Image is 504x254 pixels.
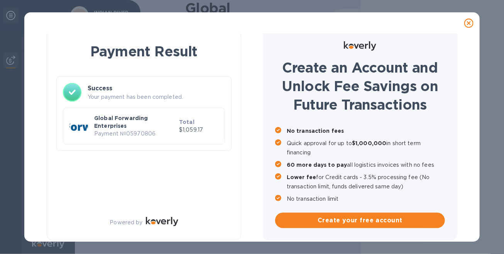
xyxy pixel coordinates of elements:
[110,218,142,227] p: Powered by
[88,93,225,101] p: Your payment has been completed.
[287,174,316,180] b: Lower fee
[146,217,178,226] img: Logo
[287,173,445,191] p: for Credit cards - 3.5% processing fee (No transaction limit, funds delivered same day)
[287,160,445,169] p: all logistics invoices with no fees
[179,126,218,134] p: $1,059.17
[287,162,347,168] b: 60 more days to pay
[275,58,445,114] h1: Create an Account and Unlock Fee Savings on Future Transactions
[59,42,228,61] h1: Payment Result
[287,194,445,203] p: No transaction limit
[344,41,376,51] img: Logo
[94,114,176,130] p: Global Forwarding Enterprises
[352,140,386,146] b: $1,000,000
[179,119,194,125] b: Total
[94,130,176,138] p: Payment № 05970806
[281,216,439,225] span: Create your free account
[287,139,445,157] p: Quick approval for up to in short term financing
[287,128,344,134] b: No transaction fees
[275,213,445,228] button: Create your free account
[88,84,225,93] h3: Success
